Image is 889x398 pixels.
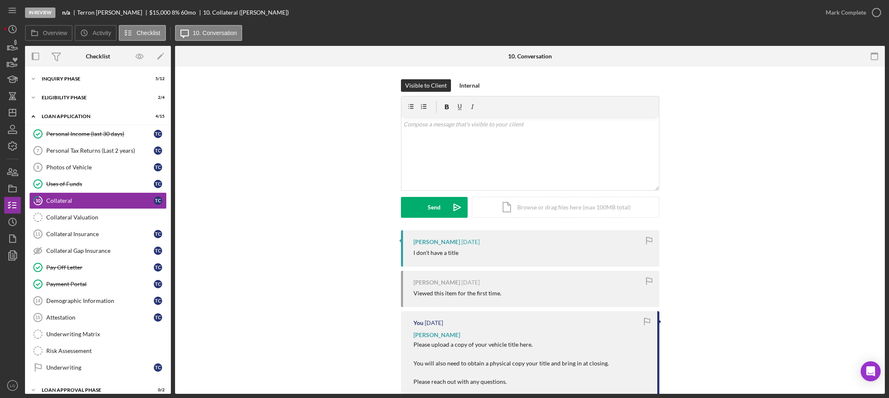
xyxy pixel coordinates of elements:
a: 14Demographic InformationTC [29,292,167,309]
div: Underwriting [46,364,154,371]
div: Payment Portal [46,281,154,287]
div: Visible to Client [405,79,447,92]
div: Collateral Insurance [46,231,154,237]
div: You [413,320,423,326]
tspan: 11 [35,232,40,237]
div: I don't have a title [413,249,458,256]
a: Collateral Valuation [29,209,167,226]
div: Inquiry Phase [42,76,144,81]
div: Personal Income (last 30 days) [46,131,154,137]
div: Loan Approval Phase [42,388,144,393]
div: T C [154,297,162,305]
div: T C [154,280,162,288]
a: Pay Off LetterTC [29,259,167,276]
div: Viewed this item for the first time. [413,290,501,297]
tspan: 7 [37,148,39,153]
div: Loan Application [42,114,144,119]
a: Payment PortalTC [29,276,167,292]
button: Checklist [119,25,166,41]
a: 8Photos of VehicleTC [29,159,167,176]
div: [PERSON_NAME] [413,279,460,286]
div: 0 / 2 [150,388,165,393]
a: Risk Assessement [29,343,167,359]
div: Open Intercom Messenger [861,361,881,381]
time: 2025-09-16 22:59 [461,279,480,286]
div: 8 % [172,9,180,16]
a: 10CollateralTC [29,192,167,209]
div: T C [154,230,162,238]
label: Checklist [137,30,160,36]
div: Collateral [46,197,154,204]
div: Eligibility Phase [42,95,144,100]
a: 15AttestationTC [29,309,167,326]
div: 5 / 12 [150,76,165,81]
div: 60 mo [181,9,196,16]
label: Overview [43,30,67,36]
div: T C [154,263,162,272]
div: Attestation [46,314,154,321]
a: Personal Income (last 30 days)TC [29,126,167,142]
button: 10. Conversation [175,25,243,41]
span: Please reach out with any questions. [413,378,507,385]
div: Checklist [86,53,110,60]
button: Send [401,197,468,218]
div: T C [154,146,162,155]
div: Pay Off Letter [46,264,154,271]
tspan: 15 [35,315,40,320]
span: [PERSON_NAME] [413,331,460,338]
div: T C [154,313,162,322]
a: 7Personal Tax Returns (Last 2 years)TC [29,142,167,159]
div: Uses of Funds [46,181,154,187]
div: 4 / 15 [150,114,165,119]
label: 10. Conversation [193,30,237,36]
div: Terron [PERSON_NAME] [77,9,149,16]
span: You will also need to obtain a physical copy your title and bring in at closing. [413,360,609,367]
div: T C [154,130,162,138]
div: 2 / 4 [150,95,165,100]
div: Send [428,197,441,218]
div: T C [154,247,162,255]
label: Activity [93,30,111,36]
a: 11Collateral InsuranceTC [29,226,167,242]
tspan: 14 [35,298,40,303]
time: 2025-09-16 18:34 [425,320,443,326]
span: Please upload a copy of your vehicle title here. [413,341,533,348]
b: n/a [62,9,70,16]
div: T C [154,180,162,188]
div: T C [154,196,162,205]
div: Personal Tax Returns (Last 2 years) [46,147,154,154]
time: 2025-09-16 23:00 [461,239,480,245]
div: Demographic Information [46,297,154,304]
tspan: 8 [37,165,39,170]
div: 10. Collateral ([PERSON_NAME]) [203,9,289,16]
button: Activity [75,25,116,41]
div: Internal [459,79,480,92]
div: In Review [25,8,55,18]
div: Mark Complete [826,4,866,21]
div: T C [154,163,162,171]
a: UnderwritingTC [29,359,167,376]
text: LG [10,383,15,388]
div: Collateral Gap Insurance [46,247,154,254]
button: Mark Complete [817,4,885,21]
button: Overview [25,25,73,41]
div: [PERSON_NAME] [413,239,460,245]
div: $15,000 [149,9,170,16]
button: Visible to Client [401,79,451,92]
button: LG [4,377,21,394]
div: Photos of Vehicle [46,164,154,171]
a: Underwriting Matrix [29,326,167,343]
button: Internal [455,79,484,92]
tspan: 10 [35,198,41,203]
div: 10. Conversation [508,53,552,60]
div: T C [154,363,162,372]
div: Collateral Valuation [46,214,166,221]
a: Uses of FundsTC [29,176,167,192]
div: Underwriting Matrix [46,331,166,338]
a: Collateral Gap InsuranceTC [29,242,167,259]
div: Risk Assessement [46,348,166,354]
